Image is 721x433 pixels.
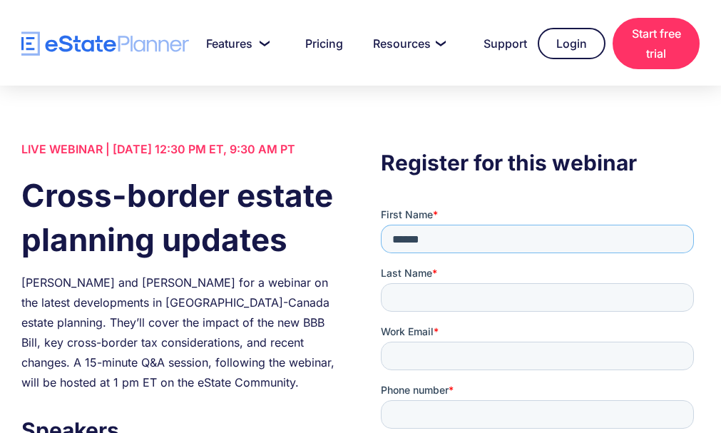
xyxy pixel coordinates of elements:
[288,29,349,58] a: Pricing
[466,29,531,58] a: Support
[356,29,459,58] a: Resources
[21,31,189,56] a: home
[189,29,281,58] a: Features
[21,139,340,159] div: LIVE WEBINAR | [DATE] 12:30 PM ET, 9:30 AM PT
[381,146,700,179] h3: Register for this webinar
[613,18,700,69] a: Start free trial
[538,28,605,59] a: Login
[21,173,340,262] h1: Cross-border estate planning updates
[21,272,340,392] div: [PERSON_NAME] and [PERSON_NAME] for a webinar on the latest developments in [GEOGRAPHIC_DATA]-Can...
